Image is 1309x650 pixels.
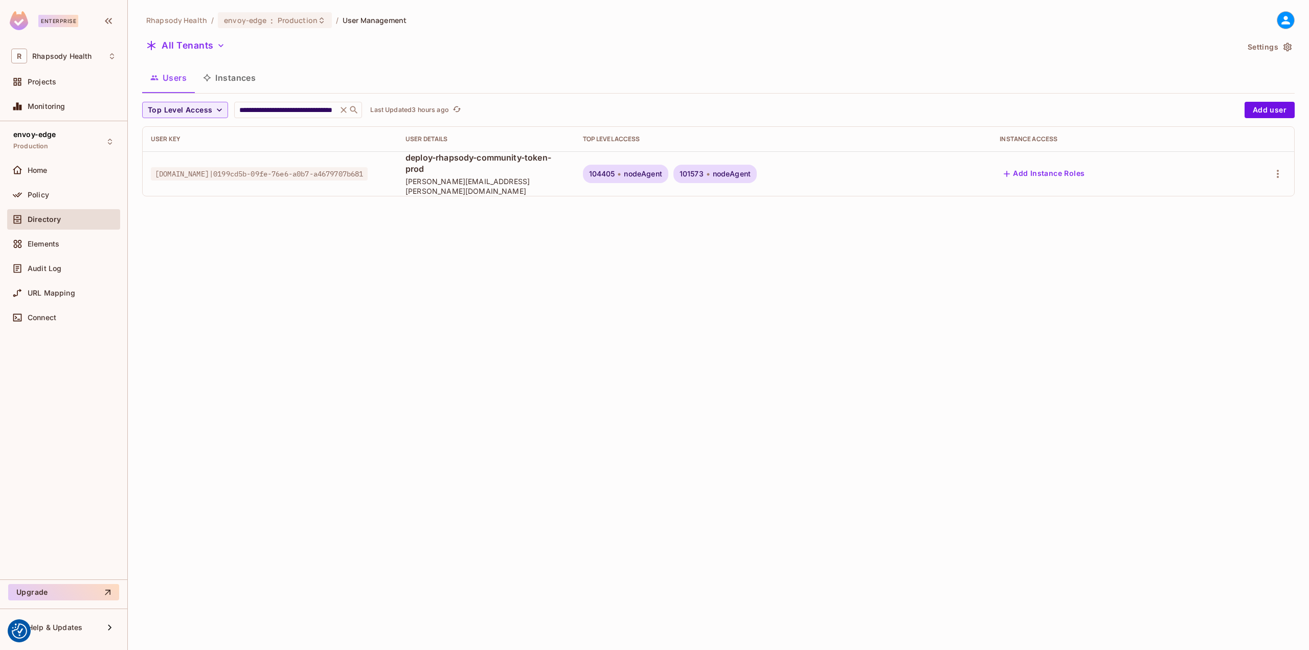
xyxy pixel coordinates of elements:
span: Home [28,166,48,174]
span: the active workspace [146,15,207,25]
span: [PERSON_NAME][EMAIL_ADDRESS][PERSON_NAME][DOMAIN_NAME] [405,176,567,196]
span: Monitoring [28,102,65,110]
span: URL Mapping [28,289,75,297]
button: Add user [1245,102,1295,118]
span: nodeAgent [624,170,662,178]
span: Directory [28,215,61,223]
button: Top Level Access [142,102,228,118]
span: User Management [343,15,407,25]
span: Production [13,142,49,150]
span: refresh [453,105,461,115]
span: 101573 [680,170,704,178]
button: Upgrade [8,584,119,600]
span: nodeAgent [713,170,751,178]
span: Projects [28,78,56,86]
button: Consent Preferences [12,623,27,639]
div: Enterprise [38,15,78,27]
button: All Tenants [142,37,229,54]
span: Click to refresh data [449,104,463,116]
button: Settings [1244,39,1295,55]
span: Elements [28,240,59,248]
li: / [211,15,214,25]
span: Audit Log [28,264,61,273]
span: Help & Updates [28,623,82,632]
img: SReyMgAAAABJRU5ErkJggg== [10,11,28,30]
button: refresh [451,104,463,116]
span: Workspace: Rhapsody Health [32,52,92,60]
span: 104405 [589,170,615,178]
button: Users [142,65,195,91]
div: Instance Access [1000,135,1214,143]
span: : [270,16,274,25]
p: Last Updated 3 hours ago [370,106,448,114]
span: Policy [28,191,49,199]
li: / [336,15,338,25]
span: Production [278,15,318,25]
img: Revisit consent button [12,623,27,639]
button: Instances [195,65,264,91]
div: User Details [405,135,567,143]
span: deploy-rhapsody-community-token-prod [405,152,567,174]
span: Connect [28,313,56,322]
div: Top Level Access [583,135,984,143]
span: Top Level Access [148,104,212,117]
span: envoy-edge [224,15,266,25]
span: envoy-edge [13,130,56,139]
button: Add Instance Roles [1000,166,1089,182]
span: [DOMAIN_NAME]|0199cd5b-09fe-76e6-a0b7-a4679707b681 [151,167,368,181]
div: User Key [151,135,389,143]
span: R [11,49,27,63]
